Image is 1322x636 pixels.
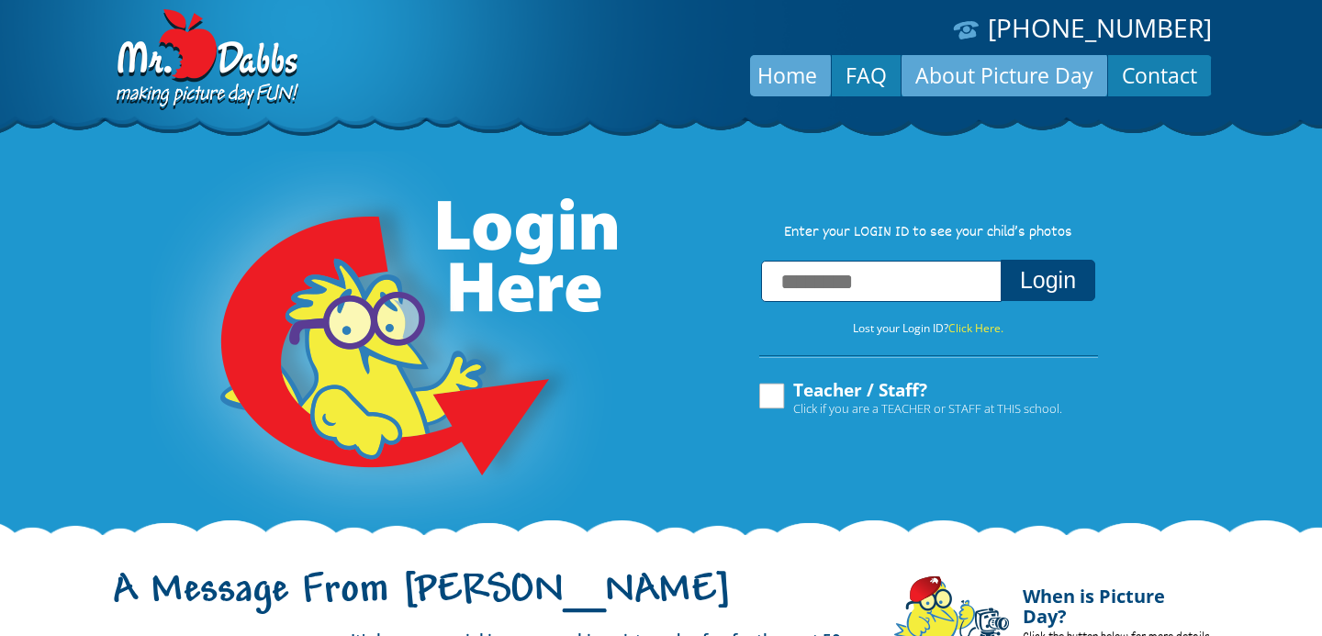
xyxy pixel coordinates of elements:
a: [PHONE_NUMBER] [988,10,1212,45]
a: FAQ [832,53,901,97]
a: About Picture Day [902,53,1107,97]
button: Login [1001,260,1095,301]
p: Enter your LOGIN ID to see your child’s photos [740,223,1116,243]
span: Click if you are a TEACHER or STAFF at THIS school. [793,399,1062,418]
h1: A Message From [PERSON_NAME] [110,583,867,621]
a: Home [744,53,831,97]
a: Click Here. [948,320,1003,336]
a: Contact [1108,53,1211,97]
img: Login Here [151,151,621,537]
h4: When is Picture Day? [1023,575,1212,627]
p: Lost your Login ID? [740,318,1116,339]
label: Teacher / Staff? [756,381,1062,416]
img: Dabbs Company [110,9,301,112]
